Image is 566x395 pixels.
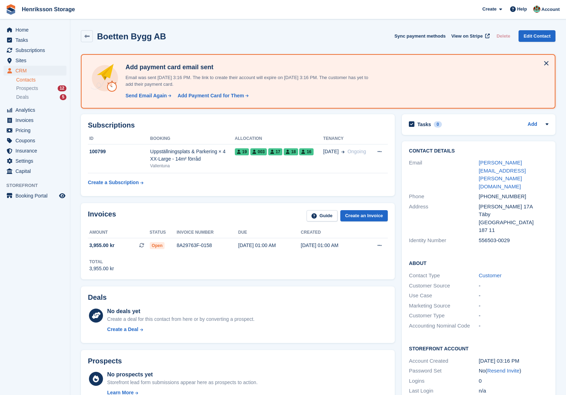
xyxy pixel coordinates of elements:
[15,25,58,35] span: Home
[150,133,235,144] th: Booking
[479,312,548,320] div: -
[479,282,548,290] div: -
[176,227,238,238] th: Invoice number
[479,377,548,385] div: 0
[4,166,66,176] a: menu
[4,146,66,156] a: menu
[409,387,478,395] div: Last Login
[479,387,548,395] div: n/a
[175,92,249,99] a: Add Payment Card for Them
[88,293,107,302] h2: Deals
[107,379,258,386] div: Storefront lead form submissions appear here as prospects to action.
[88,133,150,144] th: ID
[479,302,548,310] div: -
[178,92,244,99] div: Add Payment Card for Them
[409,148,548,154] h2: Contact Details
[4,105,66,115] a: menu
[16,93,66,101] a: Deals 5
[88,210,116,222] h2: Invoices
[6,182,70,189] span: Storefront
[15,191,58,201] span: Booking Portal
[347,149,366,154] span: Ongoing
[409,237,478,245] div: Identity Number
[4,125,66,135] a: menu
[323,148,339,155] span: [DATE]
[409,292,478,300] div: Use Case
[4,56,66,65] a: menu
[284,148,298,155] span: 18
[88,121,388,129] h2: Subscriptions
[250,148,267,155] span: 003
[235,148,249,155] span: 19
[479,237,548,245] div: 556503-0029
[126,92,167,99] div: Send Email Again
[15,136,58,145] span: Coupons
[409,193,478,201] div: Phone
[434,121,442,128] div: 0
[409,312,478,320] div: Customer Type
[409,282,478,290] div: Customer Source
[4,35,66,45] a: menu
[409,367,478,375] div: Password Set
[409,357,478,365] div: Account Created
[89,242,115,249] span: 3,955.00 kr
[58,192,66,200] a: Preview store
[15,125,58,135] span: Pricing
[19,4,78,15] a: Henriksson Storage
[15,66,58,76] span: CRM
[541,6,560,13] span: Account
[238,242,301,249] div: [DATE] 01:00 AM
[323,133,371,144] th: Tenancy
[60,94,66,100] div: 5
[519,30,555,42] a: Edit Contact
[16,85,66,92] a: Prospects 12
[88,227,150,238] th: Amount
[107,316,255,323] div: Create a deal for this contact from here or by converting a prospect.
[409,259,548,266] h2: About
[487,368,520,374] a: Resend Invite
[485,368,521,374] span: ( )
[4,115,66,125] a: menu
[4,136,66,145] a: menu
[150,242,165,249] span: Open
[15,156,58,166] span: Settings
[89,259,114,265] div: Total
[6,4,16,15] img: stora-icon-8386f47178a22dfd0bd8f6a31ec36ba5ce8667c1dd55bd0f319d3a0aa187defe.svg
[409,322,478,330] div: Accounting Nominal Code
[394,30,446,42] button: Sync payment methods
[409,302,478,310] div: Marketing Source
[58,85,66,91] div: 12
[16,77,66,83] a: Contacts
[89,265,114,272] div: 3,955.00 kr
[409,203,478,234] div: Address
[150,227,177,238] th: Status
[340,210,388,222] a: Create an Invoice
[449,30,491,42] a: View on Stripe
[150,163,235,169] div: Vallentuna
[238,227,301,238] th: Due
[417,121,431,128] h2: Tasks
[299,148,313,155] span: 16
[15,105,58,115] span: Analytics
[301,242,364,249] div: [DATE] 01:00 AM
[16,94,29,101] span: Deals
[107,326,255,333] a: Create a Deal
[15,56,58,65] span: Sites
[97,32,166,41] h2: Boetten Bygg AB
[409,345,548,352] h2: Storefront Account
[479,226,548,234] div: 187 11
[4,191,66,201] a: menu
[88,179,139,186] div: Create a Subscription
[451,33,483,40] span: View on Stripe
[123,63,369,71] h4: Add payment card email sent
[528,121,537,129] a: Add
[479,211,548,219] div: Täby
[4,25,66,35] a: menu
[307,210,337,222] a: Guide
[90,63,120,93] img: add-payment-card-4dbda4983b697a7845d177d07a5d71e8a16f1ec00487972de202a45f1e8132f5.svg
[15,146,58,156] span: Insurance
[107,326,139,333] div: Create a Deal
[479,160,526,189] a: [PERSON_NAME][EMAIL_ADDRESS][PERSON_NAME][DOMAIN_NAME]
[479,367,548,375] div: No
[15,166,58,176] span: Capital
